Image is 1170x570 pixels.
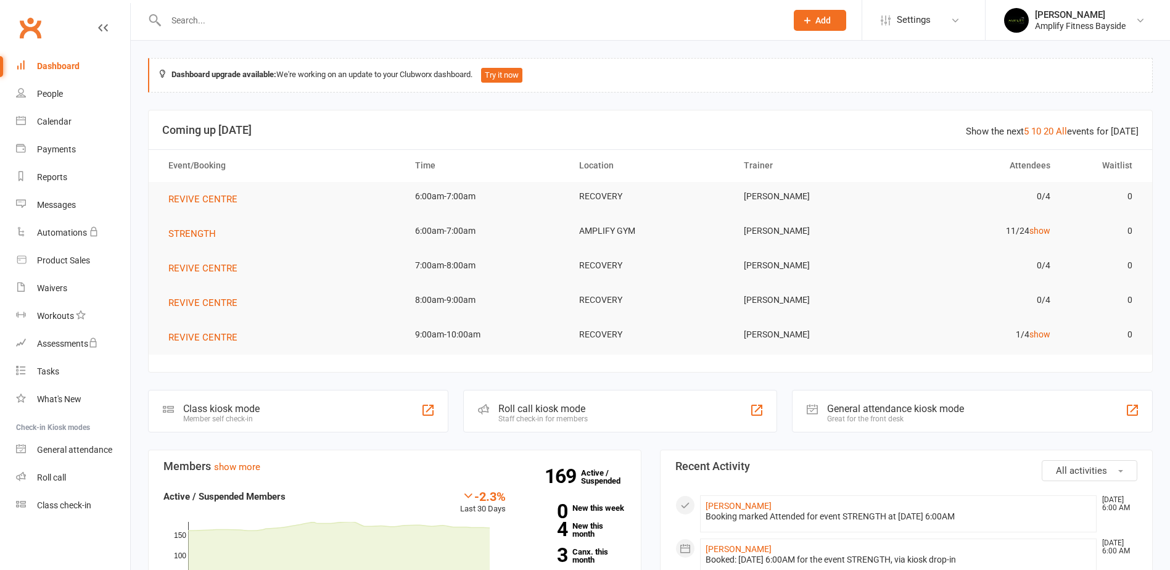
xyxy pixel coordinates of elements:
a: 5 [1024,126,1029,137]
div: [PERSON_NAME] [1035,9,1126,20]
button: REVIVE CENTRE [168,295,246,310]
a: 10 [1031,126,1041,137]
th: Event/Booking [157,150,404,181]
div: Show the next events for [DATE] [966,124,1139,139]
button: Try it now [481,68,522,83]
div: Member self check-in [183,415,260,423]
a: Waivers [16,275,130,302]
div: Staff check-in for members [498,415,588,423]
td: [PERSON_NAME] [733,217,897,246]
a: Product Sales [16,247,130,275]
td: 11/24 [897,217,1061,246]
div: Reports [37,172,67,182]
span: Add [815,15,831,25]
h3: Members [163,460,626,473]
a: Workouts [16,302,130,330]
a: Messages [16,191,130,219]
div: Last 30 Days [460,489,506,516]
td: 6:00am-7:00am [404,217,568,246]
td: 0 [1061,251,1143,280]
div: Booked: [DATE] 6:00AM for the event STRENGTH, via kiosk drop-in [706,555,1092,565]
a: Reports [16,163,130,191]
td: 0 [1061,320,1143,349]
td: 7:00am-8:00am [404,251,568,280]
td: 6:00am-7:00am [404,182,568,211]
a: 0New this week [524,504,626,512]
td: RECOVERY [568,251,732,280]
td: [PERSON_NAME] [733,182,897,211]
strong: Dashboard upgrade available: [171,70,276,79]
time: [DATE] 6:00 AM [1096,539,1137,555]
div: Class check-in [37,500,91,510]
div: Roll call kiosk mode [498,403,588,415]
img: thumb_image1596355059.png [1004,8,1029,33]
div: Amplify Fitness Bayside [1035,20,1126,31]
strong: 4 [524,520,567,539]
div: People [37,89,63,99]
span: REVIVE CENTRE [168,297,237,308]
a: Payments [16,136,130,163]
td: 0/4 [897,251,1061,280]
span: Settings [897,6,931,34]
strong: 3 [524,546,567,564]
strong: 169 [545,467,581,485]
th: Trainer [733,150,897,181]
div: Great for the front desk [827,415,964,423]
h3: Recent Activity [675,460,1138,473]
td: 0 [1061,217,1143,246]
td: RECOVERY [568,320,732,349]
a: General attendance kiosk mode [16,436,130,464]
td: RECOVERY [568,182,732,211]
span: STRENGTH [168,228,216,239]
td: 0/4 [897,286,1061,315]
a: 3Canx. this month [524,548,626,564]
a: Tasks [16,358,130,386]
div: Tasks [37,366,59,376]
button: REVIVE CENTRE [168,330,246,345]
div: Messages [37,200,76,210]
div: Waivers [37,283,67,293]
div: Automations [37,228,87,238]
button: Add [794,10,846,31]
h3: Coming up [DATE] [162,124,1139,136]
td: 0/4 [897,182,1061,211]
td: [PERSON_NAME] [733,320,897,349]
td: 0 [1061,286,1143,315]
time: [DATE] 6:00 AM [1096,496,1137,512]
div: Booking marked Attended for event STRENGTH at [DATE] 6:00AM [706,511,1092,522]
a: Clubworx [15,12,46,43]
span: All activities [1056,465,1107,476]
a: 20 [1044,126,1053,137]
div: What's New [37,394,81,404]
div: Assessments [37,339,98,349]
div: General attendance [37,445,112,455]
span: REVIVE CENTRE [168,263,237,274]
a: Roll call [16,464,130,492]
th: Waitlist [1061,150,1143,181]
div: Roll call [37,473,66,482]
div: We're working on an update to your Clubworx dashboard. [148,58,1153,93]
a: All [1056,126,1067,137]
a: Assessments [16,330,130,358]
div: Calendar [37,117,72,126]
td: [PERSON_NAME] [733,251,897,280]
div: -2.3% [460,489,506,503]
button: REVIVE CENTRE [168,261,246,276]
th: Attendees [897,150,1061,181]
div: Workouts [37,311,74,321]
div: General attendance kiosk mode [827,403,964,415]
td: 8:00am-9:00am [404,286,568,315]
td: RECOVERY [568,286,732,315]
div: Class kiosk mode [183,403,260,415]
td: [PERSON_NAME] [733,286,897,315]
td: 1/4 [897,320,1061,349]
input: Search... [162,12,778,29]
a: show more [214,461,260,473]
a: show [1029,329,1050,339]
a: What's New [16,386,130,413]
button: REVIVE CENTRE [168,192,246,207]
a: Automations [16,219,130,247]
td: 0 [1061,182,1143,211]
a: [PERSON_NAME] [706,501,772,511]
a: 4New this month [524,522,626,538]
